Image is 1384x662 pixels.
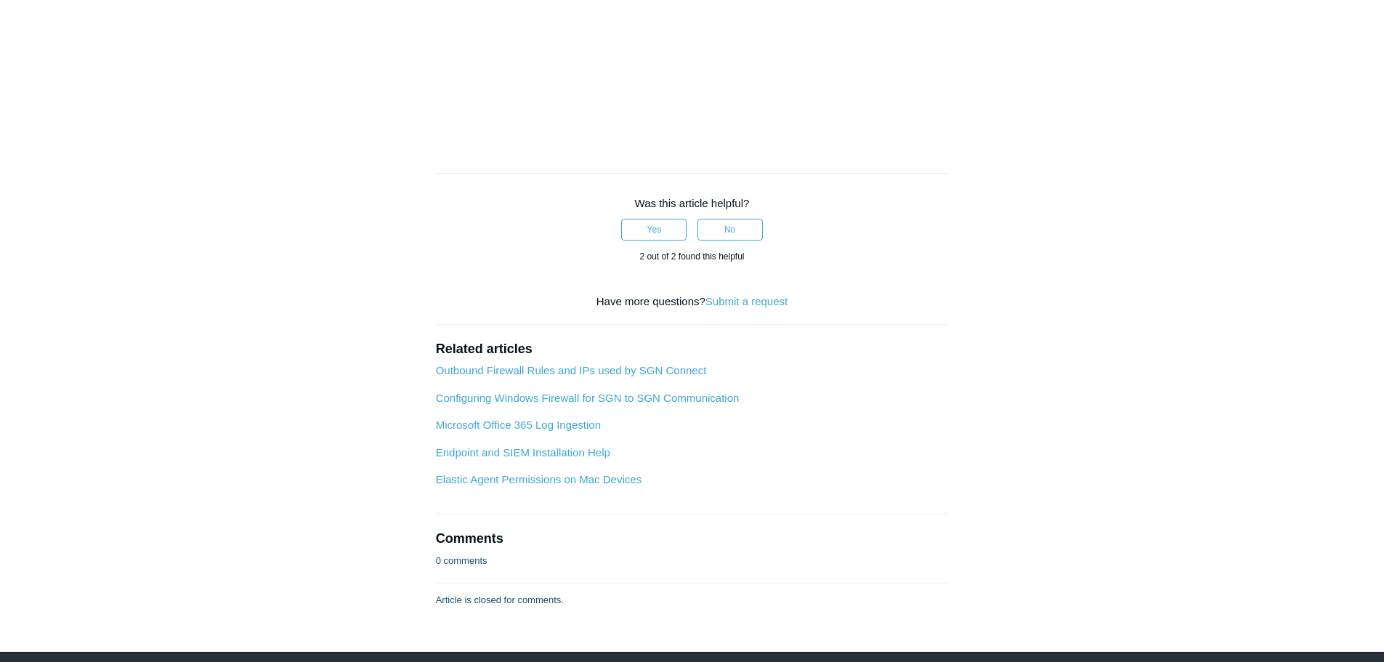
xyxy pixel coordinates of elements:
a: Submit a request [705,295,788,307]
button: This article was not helpful [697,219,763,241]
p: Article is closed for comments. [436,593,564,607]
h2: Comments [436,529,949,549]
button: This article was helpful [621,219,687,241]
div: Have more questions? [436,294,949,310]
span: Was this article helpful? [635,197,750,209]
a: Elastic Agent Permissions on Mac Devices [436,473,642,485]
a: Outbound Firewall Rules and IPs used by SGN Connect [436,364,707,376]
p: 0 comments [436,554,487,568]
a: Configuring Windows Firewall for SGN to SGN Communication [436,392,740,404]
span: 2 out of 2 found this helpful [639,251,744,262]
a: Endpoint and SIEM Installation Help [436,446,610,459]
a: Microsoft Office 365 Log Ingestion [436,419,601,431]
h2: Related articles [436,339,949,359]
